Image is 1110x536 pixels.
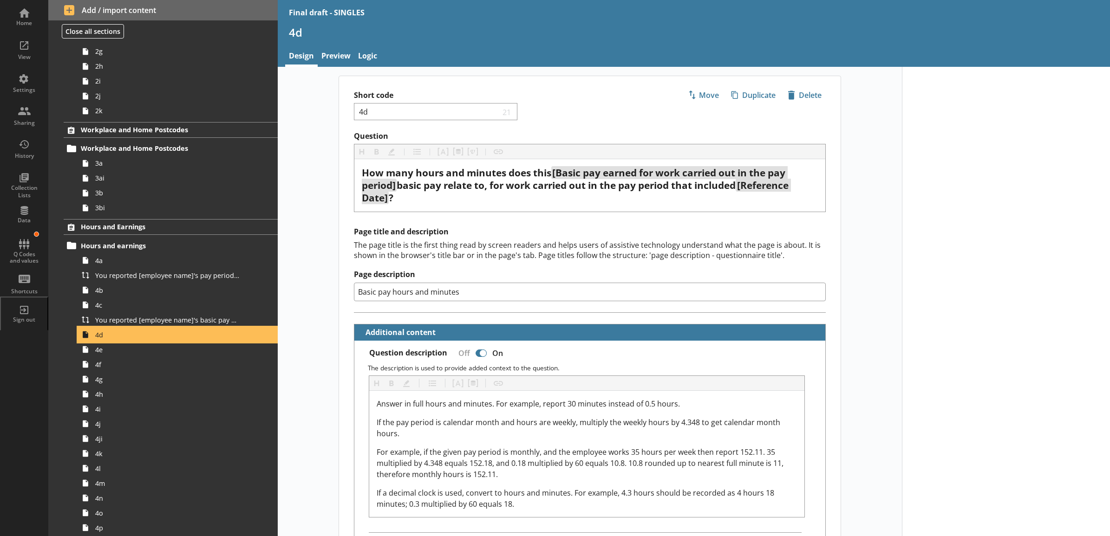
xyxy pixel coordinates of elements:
a: Workplace and Home Postcodes [64,122,277,138]
span: 4b [95,286,240,295]
span: 4d [95,330,240,339]
a: 2i [78,74,277,89]
a: 4m [78,476,277,491]
button: Delete [784,87,826,103]
li: Hours and EarningsHours and earnings4aYou reported [employee name]'s pay period that included [Re... [48,219,278,535]
a: Logic [354,47,381,67]
span: ? [389,191,393,204]
label: Page description [354,270,826,279]
span: [Basic pay earned for work carried out in the pay period] [362,166,788,192]
span: Duplicate [727,88,779,103]
span: 4e [95,345,240,354]
span: Hours and Earnings [81,222,236,231]
div: View [8,53,40,61]
span: 21 [500,107,513,116]
span: 4n [95,494,240,503]
span: 3ai [95,174,240,182]
span: 4f [95,360,240,369]
a: 4p [78,520,277,535]
span: 2j [95,91,240,100]
span: 4i [95,405,240,413]
div: Q Codes and values [8,251,40,265]
button: Additional content [358,324,437,341]
span: If the pay period is calendar month and hours are weekly, multiply the weekly hours by 4.348 to g... [377,417,782,439]
div: Settings [8,86,40,94]
label: Question [354,131,826,141]
span: 4j [95,420,240,428]
a: Workplace and Home Postcodes [64,141,277,156]
div: Final draft - SINGLES [289,7,365,18]
span: 4m [95,479,240,488]
span: For example, if the given pay period is monthly, and the employee works 35 hours per week then re... [377,447,785,479]
a: 4c [78,297,277,312]
a: 4e [78,342,277,357]
a: 4l [78,461,277,476]
span: 3bi [95,203,240,212]
a: 3b [78,186,277,200]
li: Hours and earnings4aYou reported [employee name]'s pay period that included [Reference Date] to b... [68,238,278,535]
span: 2g [95,47,240,56]
label: Short code [354,90,590,100]
div: Home [8,19,40,27]
a: 3bi [78,200,277,215]
a: Design [285,47,318,67]
div: Off [451,345,474,361]
div: History [8,152,40,160]
a: 2h [78,59,277,74]
span: Move [684,88,723,103]
a: 4f [78,357,277,372]
a: Hours and earnings [64,238,277,253]
a: 4o [78,505,277,520]
a: 4j [78,416,277,431]
span: Delete [784,88,825,103]
span: 2h [95,62,240,71]
span: Workplace and Home Postcodes [81,125,236,134]
span: Workplace and Home Postcodes [81,144,236,153]
span: How many hours and minutes does this [362,166,551,179]
a: 3a [78,156,277,171]
a: 3ai [78,171,277,186]
span: Answer in full hours and minutes. For example, report 30 minutes instead of 0.5 hours. [377,399,680,409]
a: 4i [78,401,277,416]
a: 4k [78,446,277,461]
div: Sign out [8,316,40,323]
span: 4o [95,509,240,517]
li: Workplace and Home Postcodes3a3ai3b3bi [68,141,278,215]
a: 4n [78,491,277,505]
span: You reported [employee name]'s basic pay earned for work carried out in the pay period that inclu... [95,316,240,324]
button: Move [684,87,723,103]
span: 2i [95,77,240,85]
label: Question description [369,348,447,358]
div: Collection Lists [8,184,40,199]
span: 3b [95,188,240,197]
div: Question [362,167,818,204]
span: basic pay relate to, for work carried out in the pay period that included [397,179,736,192]
a: 4d [78,327,277,342]
span: Hours and earnings [81,241,236,250]
span: 4h [95,390,240,399]
span: 4g [95,375,240,384]
a: 4g [78,372,277,387]
h2: Page title and description [354,227,826,237]
p: The description is used to provide added context to the question. [368,363,817,372]
li: Workplace and Home PostcodesWorkplace and Home Postcodes3a3ai3b3bi [48,122,278,215]
span: 4l [95,464,240,473]
a: You reported [employee name]'s pay period that included [Reference Date] to be [Untitled answer].... [78,268,277,283]
div: Shortcuts [8,288,40,295]
button: Close all sections [62,24,124,39]
div: Sharing [8,119,40,127]
a: Preview [318,47,354,67]
span: 4ji [95,434,240,443]
a: 4b [78,283,277,297]
h1: 4d [289,25,1099,39]
span: Add / import content [64,5,262,15]
a: You reported [employee name]'s basic pay earned for work carried out in the pay period that inclu... [78,312,277,327]
span: You reported [employee name]'s pay period that included [Reference Date] to be [Untitled answer].... [95,271,240,280]
span: 4a [95,256,240,265]
span: 4p [95,523,240,532]
span: 4c [95,301,240,310]
span: 2k [95,106,240,115]
a: 4ji [78,431,277,446]
span: 4k [95,449,240,458]
span: 3a [95,159,240,168]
